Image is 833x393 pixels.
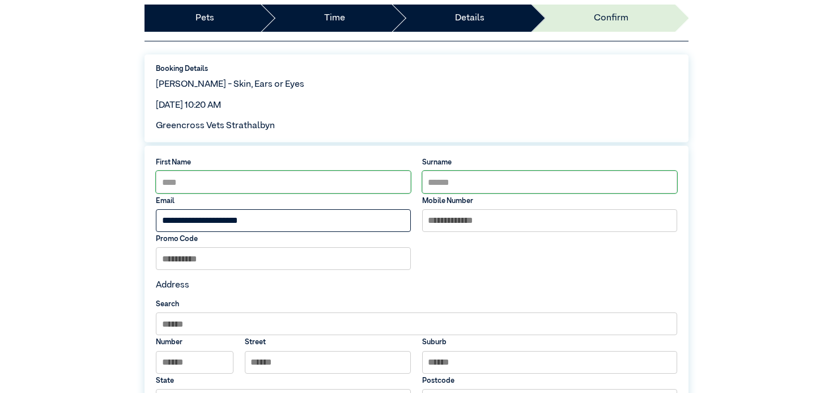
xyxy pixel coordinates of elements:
a: Details [455,11,484,25]
h4: Address [156,280,677,291]
label: Search [156,299,677,310]
span: [PERSON_NAME] - Skin, Ears or Eyes [156,80,304,89]
span: Greencross Vets Strathalbyn [156,121,275,130]
label: Postcode [422,375,677,386]
label: Booking Details [156,64,677,74]
label: Mobile Number [422,196,677,206]
label: Surname [422,157,677,168]
a: Pets [195,11,214,25]
label: Number [156,337,233,348]
label: Email [156,196,411,206]
label: State [156,375,411,386]
label: Street [245,337,411,348]
span: [DATE] 10:20 AM [156,101,221,110]
input: Search by Suburb [156,312,677,335]
label: Promo Code [156,234,411,244]
label: Suburb [422,337,677,348]
a: Time [324,11,345,25]
label: First Name [156,157,411,168]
